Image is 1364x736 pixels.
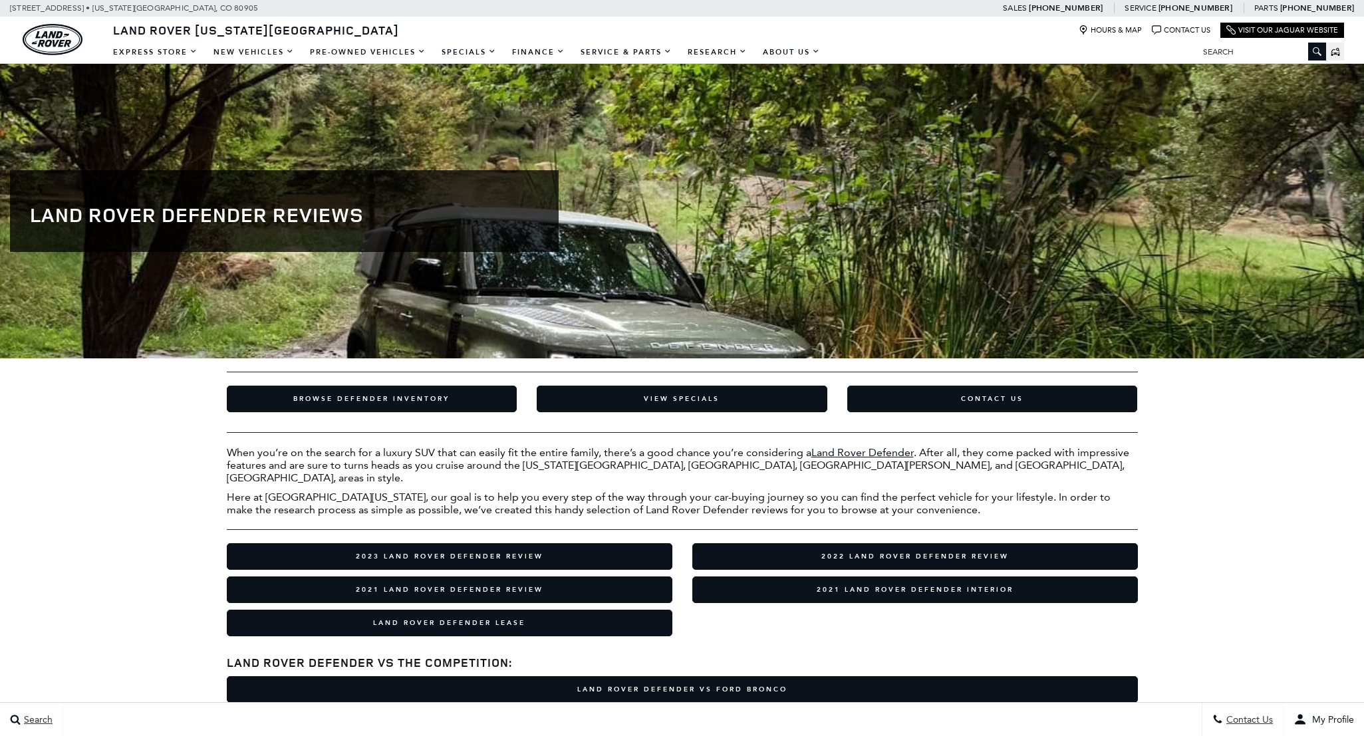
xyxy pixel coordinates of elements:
[21,714,53,725] span: Search
[1193,44,1326,60] input: Search
[227,610,672,636] a: Land Rover Defender Lease
[434,41,504,64] a: Specials
[23,24,82,55] img: Land Rover
[1254,3,1278,13] span: Parts
[227,543,672,570] a: 2023 Land Rover Defender Review
[692,543,1138,570] a: 2022 Land Rover Defender Review
[1280,3,1354,13] a: [PHONE_NUMBER]
[227,491,1138,516] p: Here at [GEOGRAPHIC_DATA][US_STATE], our goal is to help you every step of the way through your c...
[1159,3,1232,13] a: [PHONE_NUMBER]
[105,41,828,64] nav: Main Navigation
[1307,714,1354,725] span: My Profile
[302,41,434,64] a: Pre-Owned Vehicles
[205,41,302,64] a: New Vehicles
[10,3,258,13] a: [STREET_ADDRESS] • [US_STATE][GEOGRAPHIC_DATA], CO 80905
[537,386,827,412] a: View Specials
[811,446,914,459] a: Land Rover Defender
[105,22,407,38] a: Land Rover [US_STATE][GEOGRAPHIC_DATA]
[504,41,573,64] a: Finance
[1223,714,1273,725] span: Contact Us
[105,41,205,64] a: EXPRESS STORE
[227,386,517,412] a: Browse Defender Inventory
[227,676,1138,703] a: Land Rover Defender vs Ford Bronco
[847,386,1138,412] a: Contact Us
[113,22,399,38] span: Land Rover [US_STATE][GEOGRAPHIC_DATA]
[755,41,828,64] a: About Us
[1284,703,1364,736] button: user-profile-menu
[1152,25,1210,35] a: Contact Us
[680,41,755,64] a: Research
[30,201,364,228] strong: Land Rover Defender Reviews
[1003,3,1027,13] span: Sales
[227,576,672,603] a: 2021 Land Rover Defender Review
[692,576,1138,603] a: 2021 Land Rover Defender Interior
[23,24,82,55] a: land-rover
[573,41,680,64] a: Service & Parts
[1079,25,1142,35] a: Hours & Map
[227,656,1138,670] h3: Land Rover Defender vs the Competition:
[1125,3,1156,13] span: Service
[1029,3,1103,13] a: [PHONE_NUMBER]
[1226,25,1338,35] a: Visit Our Jaguar Website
